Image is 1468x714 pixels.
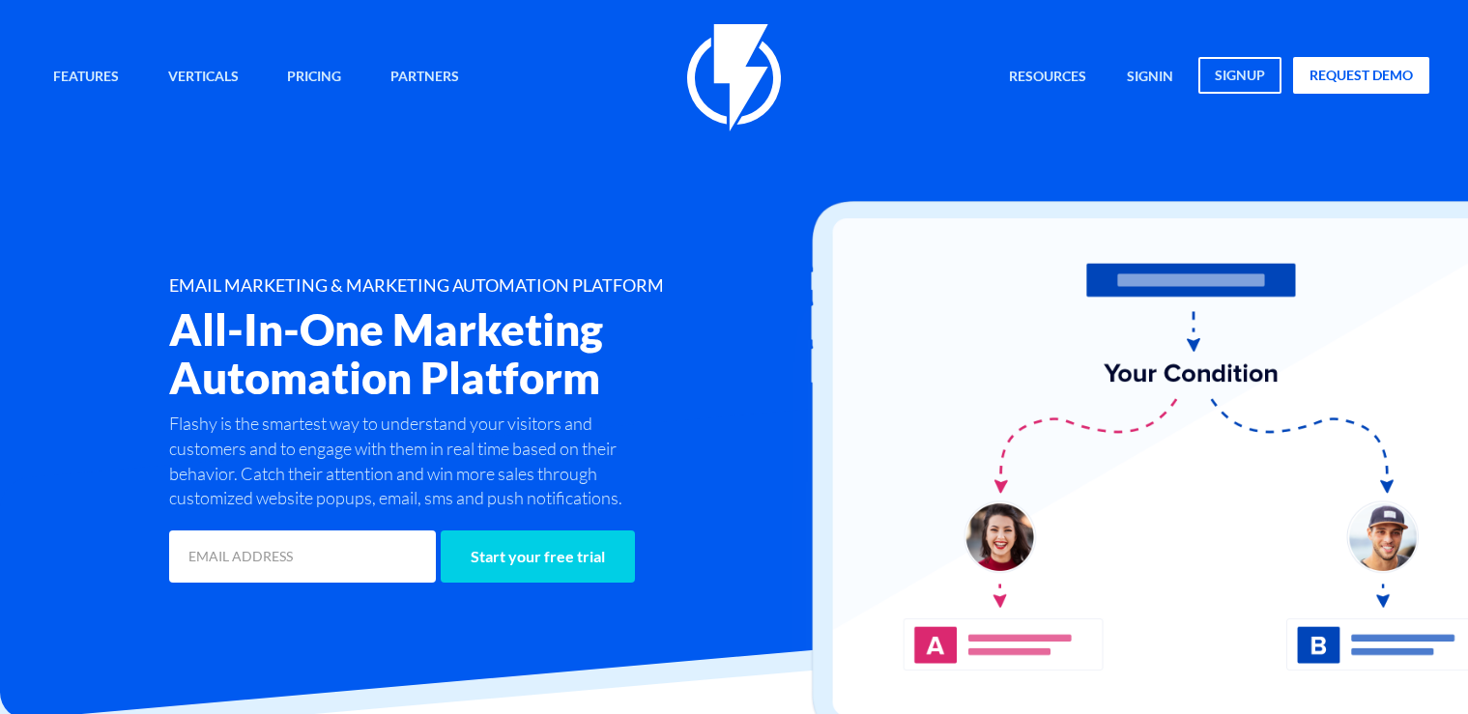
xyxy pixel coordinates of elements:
[169,276,836,296] h1: EMAIL MARKETING & MARKETING AUTOMATION PLATFORM
[154,57,253,99] a: Verticals
[1198,57,1281,94] a: signup
[169,530,436,583] input: EMAIL ADDRESS
[441,530,635,583] input: Start your free trial
[39,57,133,99] a: Features
[273,57,356,99] a: Pricing
[376,57,474,99] a: Partners
[169,412,662,511] p: Flashy is the smartest way to understand your visitors and customers and to engage with them in r...
[994,57,1101,99] a: Resources
[1293,57,1429,94] a: request demo
[169,305,836,402] h2: All-In-One Marketing Automation Platform
[1112,57,1188,99] a: signin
